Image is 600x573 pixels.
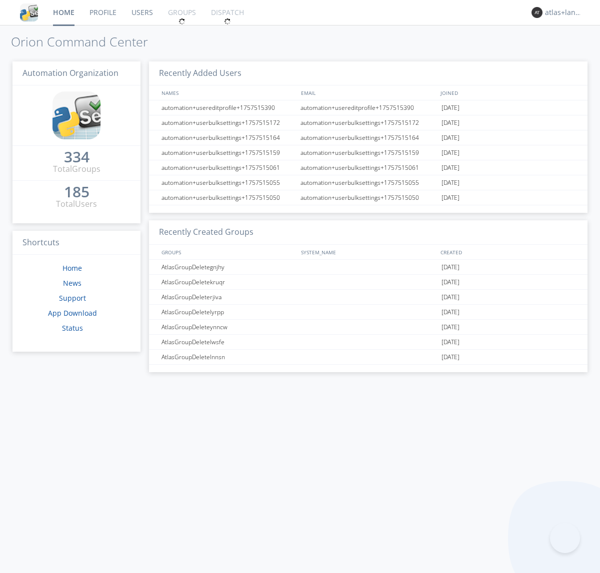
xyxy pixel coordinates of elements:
[441,130,459,145] span: [DATE]
[149,320,587,335] a: AtlasGroupDeleteynncw[DATE]
[159,305,297,319] div: AtlasGroupDeletelyrpp
[48,308,97,318] a: App Download
[441,260,459,275] span: [DATE]
[149,220,587,245] h3: Recently Created Groups
[149,145,587,160] a: automation+userbulksettings+1757515159automation+userbulksettings+1757515159[DATE]
[63,278,81,288] a: News
[149,61,587,86] h3: Recently Added Users
[149,175,587,190] a: automation+userbulksettings+1757515055automation+userbulksettings+1757515055[DATE]
[531,7,542,18] img: 373638.png
[298,100,439,115] div: automation+usereditprofile+1757515390
[64,152,89,162] div: 334
[441,320,459,335] span: [DATE]
[159,160,297,175] div: automation+userbulksettings+1757515061
[62,263,82,273] a: Home
[149,190,587,205] a: automation+userbulksettings+1757515050automation+userbulksettings+1757515050[DATE]
[298,145,439,160] div: automation+userbulksettings+1757515159
[441,275,459,290] span: [DATE]
[441,115,459,130] span: [DATE]
[59,293,86,303] a: Support
[441,350,459,365] span: [DATE]
[441,145,459,160] span: [DATE]
[149,160,587,175] a: automation+userbulksettings+1757515061automation+userbulksettings+1757515061[DATE]
[159,290,297,304] div: AtlasGroupDeleterjiva
[550,523,580,553] iframe: Toggle Customer Support
[159,260,297,274] div: AtlasGroupDeletegnjhy
[441,175,459,190] span: [DATE]
[298,85,438,100] div: EMAIL
[159,245,296,259] div: GROUPS
[298,245,438,259] div: SYSTEM_NAME
[56,198,97,210] div: Total Users
[22,67,118,78] span: Automation Organization
[149,115,587,130] a: automation+userbulksettings+1757515172automation+userbulksettings+1757515172[DATE]
[159,145,297,160] div: automation+userbulksettings+1757515159
[178,18,185,25] img: spin.svg
[62,323,83,333] a: Status
[149,275,587,290] a: AtlasGroupDeletekruqr[DATE]
[224,18,231,25] img: spin.svg
[298,175,439,190] div: automation+userbulksettings+1757515055
[159,100,297,115] div: automation+usereditprofile+1757515390
[149,305,587,320] a: AtlasGroupDeletelyrpp[DATE]
[159,115,297,130] div: automation+userbulksettings+1757515172
[64,152,89,163] a: 334
[53,163,100,175] div: Total Groups
[149,350,587,365] a: AtlasGroupDeletelnnsn[DATE]
[159,175,297,190] div: automation+userbulksettings+1757515055
[159,190,297,205] div: automation+userbulksettings+1757515050
[298,160,439,175] div: automation+userbulksettings+1757515061
[20,3,38,21] img: cddb5a64eb264b2086981ab96f4c1ba7
[64,187,89,197] div: 185
[64,187,89,198] a: 185
[441,160,459,175] span: [DATE]
[441,305,459,320] span: [DATE]
[298,190,439,205] div: automation+userbulksettings+1757515050
[441,290,459,305] span: [DATE]
[159,130,297,145] div: automation+userbulksettings+1757515164
[159,275,297,289] div: AtlasGroupDeletekruqr
[159,320,297,334] div: AtlasGroupDeleteynncw
[149,100,587,115] a: automation+usereditprofile+1757515390automation+usereditprofile+1757515390[DATE]
[545,7,582,17] div: atlas+language+check
[441,100,459,115] span: [DATE]
[149,335,587,350] a: AtlasGroupDeletelwsfe[DATE]
[438,245,578,259] div: CREATED
[438,85,578,100] div: JOINED
[441,190,459,205] span: [DATE]
[149,290,587,305] a: AtlasGroupDeleterjiva[DATE]
[298,130,439,145] div: automation+userbulksettings+1757515164
[149,260,587,275] a: AtlasGroupDeletegnjhy[DATE]
[298,115,439,130] div: automation+userbulksettings+1757515172
[52,91,100,139] img: cddb5a64eb264b2086981ab96f4c1ba7
[441,335,459,350] span: [DATE]
[159,350,297,364] div: AtlasGroupDeletelnnsn
[12,231,140,255] h3: Shortcuts
[149,130,587,145] a: automation+userbulksettings+1757515164automation+userbulksettings+1757515164[DATE]
[159,335,297,349] div: AtlasGroupDeletelwsfe
[159,85,296,100] div: NAMES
